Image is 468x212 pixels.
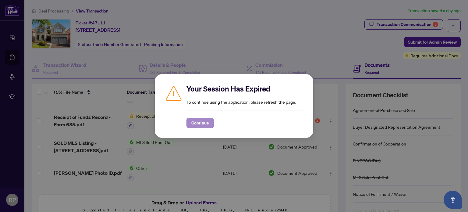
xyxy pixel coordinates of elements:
[186,84,303,128] div: To continue using the application, please refresh the page.
[191,118,209,128] span: Continue
[186,84,303,94] h2: Your Session Has Expired
[186,118,214,128] button: Continue
[165,84,183,102] img: Caution icon
[444,191,462,209] button: Open asap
